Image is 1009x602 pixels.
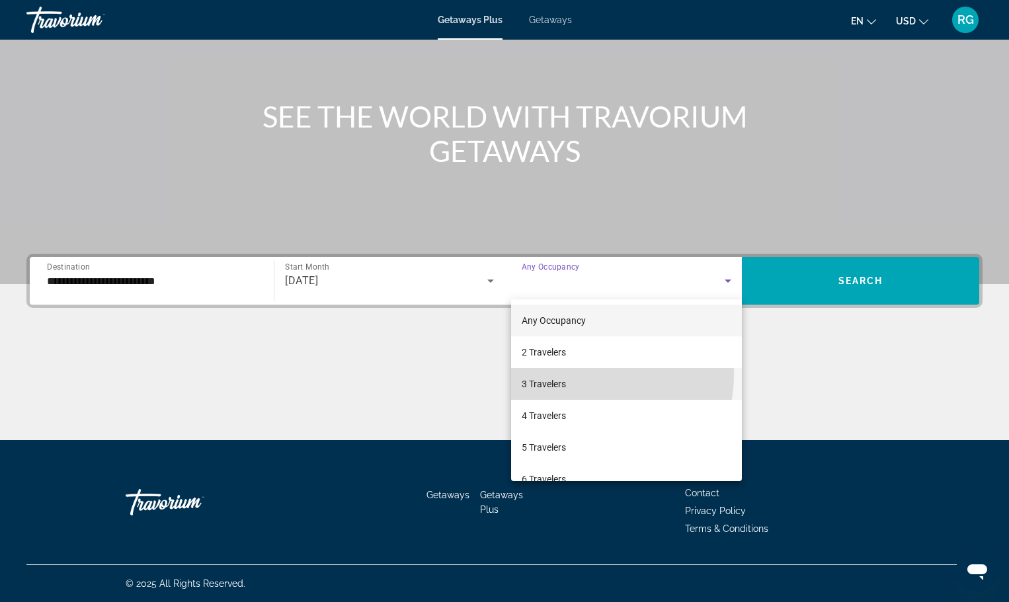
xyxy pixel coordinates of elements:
span: 4 Travelers [522,408,566,424]
span: 3 Travelers [522,376,566,392]
span: Any Occupancy [522,315,586,326]
span: 6 Travelers [522,471,566,487]
iframe: Button to launch messaging window [956,549,998,591]
span: 2 Travelers [522,344,566,360]
span: 5 Travelers [522,439,566,455]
